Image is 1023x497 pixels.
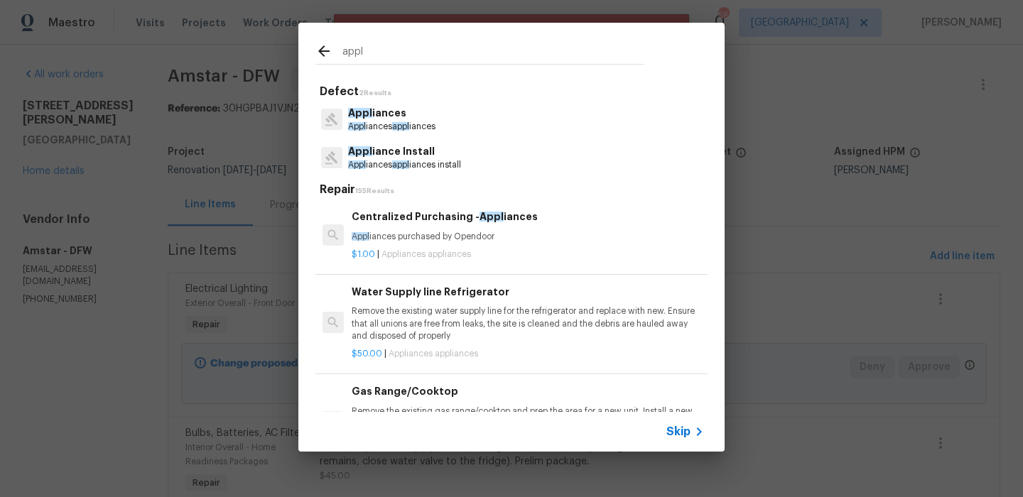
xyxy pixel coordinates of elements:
span: Appliances appliances [381,250,471,258]
p: iances iances install [348,159,461,171]
span: appl [392,122,409,131]
p: iance Install [348,144,461,159]
span: Appl [352,232,369,241]
span: Appl [348,146,372,156]
p: | [352,348,704,360]
p: iances purchased by Opendoor [352,231,704,243]
span: $50.00 [352,349,382,358]
h6: Gas Range/Cooktop [352,383,704,399]
p: | [352,248,704,261]
span: Appl [348,108,372,118]
h5: Repair [320,182,708,197]
span: 2 Results [359,89,391,97]
span: Skip [666,425,691,439]
span: $1.00 [352,250,375,258]
h5: Defect [320,84,708,99]
input: Search issues or repairs [342,43,644,64]
h6: Water Supply line Refrigerator [352,284,704,300]
p: iances [348,106,435,121]
p: Remove the existing water supply line for the refrigerator and replace with new. Ensure that all ... [352,305,704,342]
h6: Centralized Purchasing - iances [352,209,704,224]
span: 155 Results [355,187,394,195]
span: Appl [348,160,366,169]
span: appl [392,160,409,169]
span: Appl [348,122,366,131]
span: Appl [480,212,504,222]
span: Appliances appliances [389,349,478,358]
p: Remove the existing gas range/cooktop and prep the area for a new unit. Install a new 30'' (gas) ... [352,405,704,442]
p: iances iances [348,121,435,133]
